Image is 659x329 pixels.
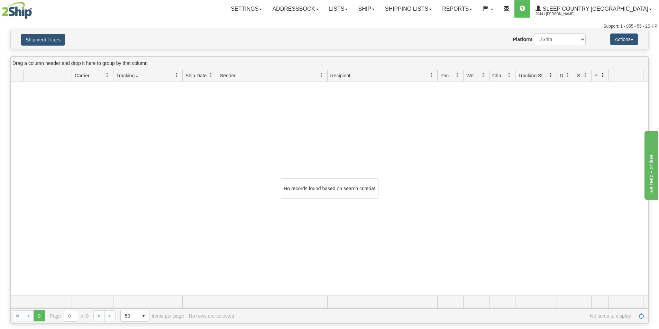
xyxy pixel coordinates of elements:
div: No rows are selected [189,313,235,319]
a: Carrier filter column settings [101,69,113,81]
a: Shipment Issues filter column settings [579,69,591,81]
div: grid grouping header [11,57,648,70]
span: Weight [466,72,481,79]
span: Page sizes drop down [120,310,149,322]
span: Carrier [75,72,90,79]
span: 2044 / [PERSON_NAME] [536,11,587,18]
a: Shipping lists [380,0,437,18]
span: Pickup Status [594,72,600,79]
span: No items to display [239,313,631,319]
span: Charge [492,72,507,79]
a: Weight filter column settings [477,69,489,81]
a: Settings [226,0,267,18]
span: Ship Date [185,72,207,79]
span: Sleep Country [GEOGRAPHIC_DATA] [541,6,648,12]
img: logo2044.jpg [2,2,32,19]
iframe: chat widget [643,129,658,200]
span: select [138,310,149,321]
a: Tracking # filter column settings [171,69,182,81]
a: Delivery Status filter column settings [562,69,574,81]
a: Addressbook [267,0,324,18]
a: Sleep Country [GEOGRAPHIC_DATA] 2044 / [PERSON_NAME] [530,0,657,18]
a: Ship [353,0,379,18]
span: Page 0 [34,310,45,321]
label: Platform [513,36,532,43]
div: live help - online [5,4,64,12]
a: Ship Date filter column settings [205,69,217,81]
span: Delivery Status [560,72,566,79]
div: Support: 1 - 855 - 55 - 2SHIP [2,23,657,29]
span: items per page [120,310,184,322]
a: Lists [324,0,353,18]
a: Refresh [636,310,647,321]
span: Recipient [330,72,350,79]
a: Packages filter column settings [451,69,463,81]
div: No records found based on search criteria! [281,178,378,199]
span: Packages [440,72,455,79]
span: Sender [220,72,236,79]
a: Reports [437,0,477,18]
a: Sender filter column settings [315,69,327,81]
a: Tracking Status filter column settings [545,69,557,81]
a: Pickup Status filter column settings [597,69,608,81]
a: Charge filter column settings [503,69,515,81]
span: Shipment Issues [577,72,583,79]
span: 50 [125,312,134,319]
span: Tracking Status [518,72,548,79]
button: Actions [610,33,638,45]
a: Recipient filter column settings [425,69,437,81]
span: Page of 0 [50,310,89,322]
span: Tracking # [116,72,139,79]
button: Shipment Filters [21,34,65,46]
